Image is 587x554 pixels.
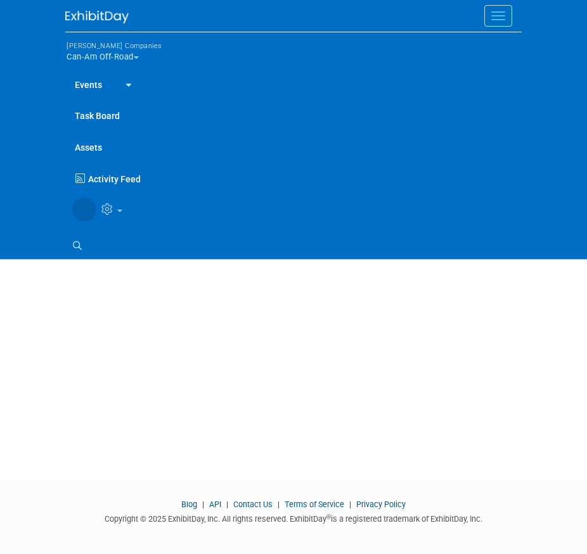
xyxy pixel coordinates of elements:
[326,513,331,520] sup: ®
[72,198,96,222] img: Stephanie Johnson
[285,500,344,509] a: Terms of Service
[223,500,231,509] span: |
[346,500,354,509] span: |
[356,500,406,509] a: Privacy Policy
[65,99,522,131] a: Task Board
[65,131,522,163] a: Assets
[209,500,221,509] a: API
[181,500,197,509] a: Blog
[72,163,522,189] a: Activity Feed
[88,174,141,184] span: Activity Feed
[65,68,112,100] a: Events
[67,39,162,52] span: [PERSON_NAME] Companies
[484,5,512,27] button: Menu
[65,37,177,68] button: [PERSON_NAME] CompaniesCan-Am Off-Road
[65,11,129,23] img: ExhibitDay
[274,500,283,509] span: |
[65,510,522,525] div: Copyright © 2025 ExhibitDay, Inc. All rights reserved. ExhibitDay is a registered trademark of Ex...
[233,500,273,509] a: Contact Us
[199,500,207,509] span: |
